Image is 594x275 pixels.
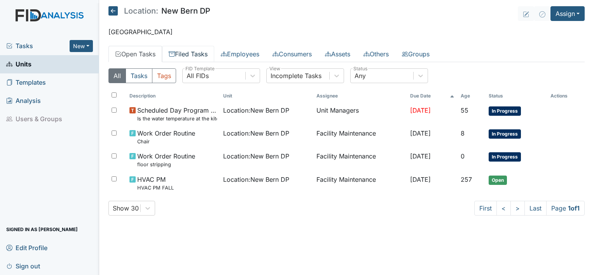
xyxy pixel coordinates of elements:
span: In Progress [489,106,521,116]
td: Unit Managers [313,103,407,125]
span: [DATE] [410,129,431,137]
strong: 1 of 1 [568,204,580,212]
small: floor stripping [137,161,195,168]
span: Location : New Bern DP [223,129,289,138]
a: First [474,201,497,216]
span: HVAC PM HVAC PM FALL [137,175,174,191]
span: [DATE] [410,106,431,114]
a: Open Tasks [108,46,162,62]
span: Work Order Routine Chair [137,129,195,145]
span: [DATE] [410,176,431,183]
a: Groups [395,46,436,62]
input: Toggle All Rows Selected [112,92,117,97]
div: Incomplete Tasks [271,71,321,80]
span: Templates [6,77,46,89]
th: Toggle SortBy [486,89,547,103]
button: New [70,40,93,52]
span: In Progress [489,129,521,139]
a: Consumers [266,46,318,62]
th: Assignee [313,89,407,103]
a: Assets [318,46,357,62]
th: Toggle SortBy [126,89,220,103]
a: Employees [214,46,266,62]
span: [DATE] [410,152,431,160]
div: Show 30 [113,204,139,213]
th: Toggle SortBy [458,89,486,103]
span: Analysis [6,95,41,107]
span: Location : New Bern DP [223,175,289,184]
button: Tags [152,68,176,83]
small: Is the water temperature at the kitchen sink between 100 to 110 degrees? [137,115,217,122]
span: Page [546,201,585,216]
span: Work Order Routine floor stripping [137,151,195,168]
a: Tasks [6,41,70,50]
td: Facility Maintenance [313,125,407,148]
span: Location : New Bern DP [223,151,289,161]
span: Location : New Bern DP [223,106,289,115]
th: Toggle SortBy [220,89,314,103]
span: In Progress [489,152,521,162]
a: Filed Tasks [162,46,214,62]
span: Sign out [6,260,40,272]
th: Actions [547,89,585,103]
span: 55 [461,106,468,114]
span: Signed in as [PERSON_NAME] [6,223,78,235]
small: Chair [137,138,195,145]
td: Facility Maintenance [313,148,407,171]
td: Facility Maintenance [313,172,407,195]
button: All [108,68,126,83]
div: Any [355,71,366,80]
button: Assign [550,6,585,21]
h5: New Bern DP [108,6,210,16]
button: Tasks [126,68,152,83]
span: Edit Profile [6,242,47,254]
th: Toggle SortBy [407,89,458,103]
p: [GEOGRAPHIC_DATA] [108,27,585,37]
a: > [510,201,525,216]
span: Location: [124,7,158,15]
span: 0 [461,152,465,160]
div: All FIDs [187,71,209,80]
a: Last [524,201,547,216]
span: 257 [461,176,472,183]
a: < [496,201,511,216]
a: Others [357,46,395,62]
span: Units [6,58,31,70]
div: Type filter [108,68,176,83]
nav: task-pagination [474,201,585,216]
small: HVAC PM FALL [137,184,174,191]
span: Scheduled Day Program Inspection Is the water temperature at the kitchen sink between 100 to 110 ... [137,106,217,122]
div: Open Tasks [108,68,585,216]
span: Open [489,176,507,185]
span: 8 [461,129,465,137]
